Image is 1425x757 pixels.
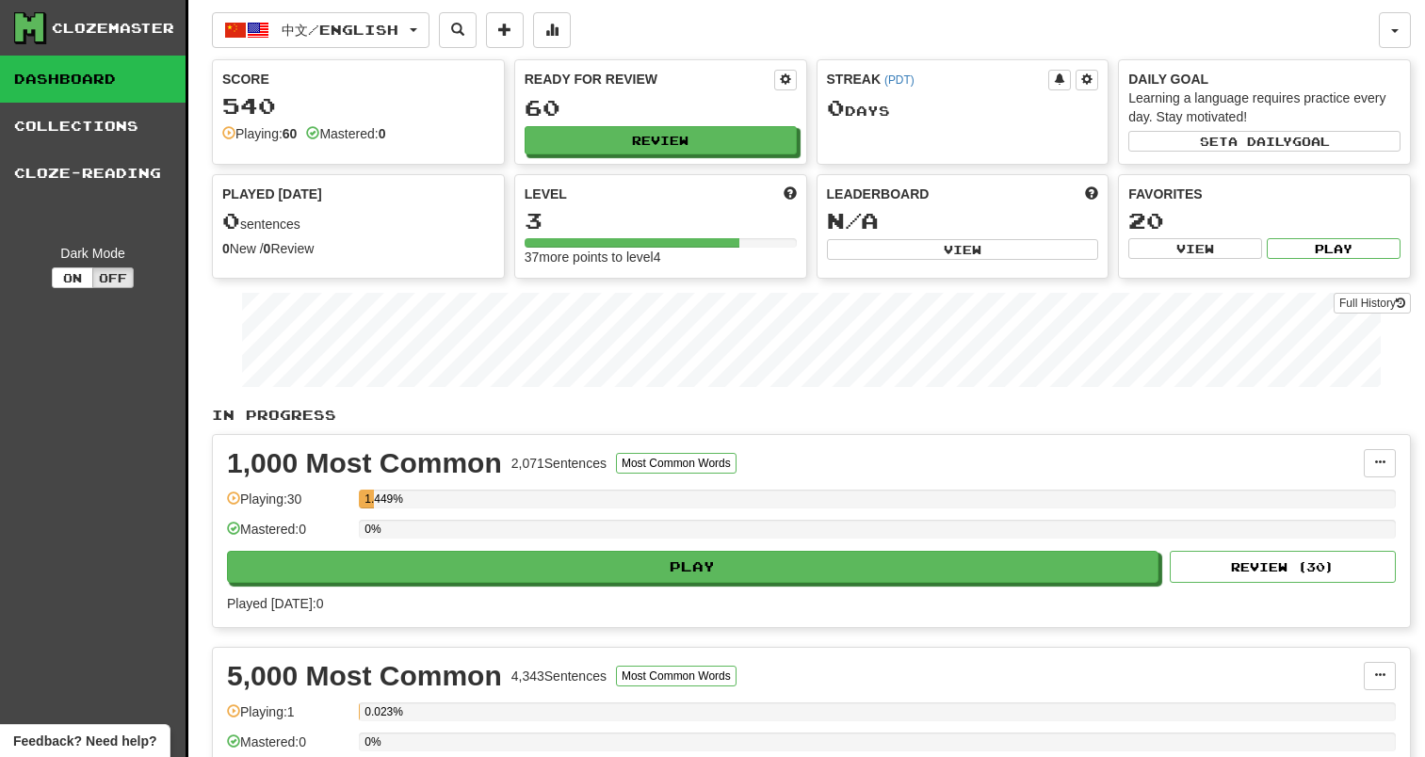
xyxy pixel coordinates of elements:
[1128,238,1262,259] button: View
[364,490,374,508] div: 1.449%
[14,244,171,263] div: Dark Mode
[827,96,1099,121] div: Day s
[1334,293,1411,314] a: Full History
[525,96,797,120] div: 60
[525,209,797,233] div: 3
[525,70,774,89] div: Ready for Review
[222,124,297,143] div: Playing:
[1128,131,1401,152] button: Seta dailygoal
[1128,70,1401,89] div: Daily Goal
[1085,185,1098,203] span: This week in points, UTC
[1228,135,1292,148] span: a daily
[283,126,298,141] strong: 60
[616,453,737,474] button: Most Common Words
[227,551,1158,583] button: Play
[525,126,797,154] button: Review
[511,667,607,685] div: 4,343 Sentences
[379,126,386,141] strong: 0
[525,185,567,203] span: Level
[264,241,271,256] strong: 0
[486,12,524,48] button: Add sentence to collection
[52,267,93,288] button: On
[533,12,571,48] button: More stats
[222,94,494,118] div: 540
[52,19,174,38] div: Clozemaster
[222,209,494,234] div: sentences
[784,185,797,203] span: Score more points to level up
[282,22,398,38] span: 中文 / English
[222,241,230,256] strong: 0
[222,239,494,258] div: New / Review
[1170,551,1396,583] button: Review (30)
[827,185,930,203] span: Leaderboard
[227,449,502,477] div: 1,000 Most Common
[827,94,845,121] span: 0
[222,207,240,234] span: 0
[1128,209,1401,233] div: 20
[1267,238,1401,259] button: Play
[439,12,477,48] button: Search sentences
[1128,89,1401,126] div: Learning a language requires practice every day. Stay motivated!
[227,490,349,521] div: Playing: 30
[227,662,502,690] div: 5,000 Most Common
[227,520,349,551] div: Mastered: 0
[222,70,494,89] div: Score
[306,124,385,143] div: Mastered:
[884,73,915,87] a: (PDT)
[92,267,134,288] button: Off
[616,666,737,686] button: Most Common Words
[1128,185,1401,203] div: Favorites
[827,70,1049,89] div: Streak
[525,248,797,266] div: 37 more points to level 4
[212,12,429,48] button: 中文/English
[511,454,607,473] div: 2,071 Sentences
[227,596,323,611] span: Played [DATE]: 0
[13,732,156,750] span: Open feedback widget
[827,239,1099,260] button: View
[222,185,322,203] span: Played [DATE]
[227,702,349,733] div: Playing: 1
[827,207,879,234] span: N/A
[212,406,1411,425] p: In Progress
